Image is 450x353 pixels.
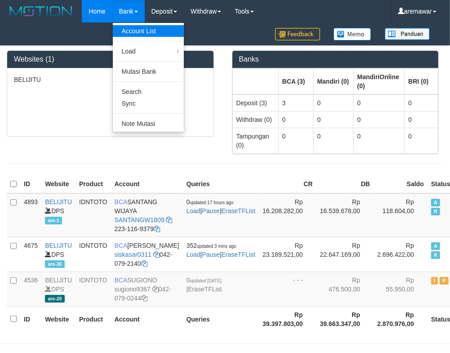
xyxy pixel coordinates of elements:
td: 0 [313,111,353,128]
a: Copy 0420792140 to clipboard [141,260,147,267]
th: Product [76,306,111,332]
td: Deposit (3) [232,94,278,112]
span: | | [187,198,256,214]
td: IDNTOTO [76,193,111,237]
td: IDNTOTO [76,237,111,272]
td: Rp 476.500,00 [316,272,374,306]
td: 0 [353,128,405,153]
td: DPS [41,272,76,306]
img: MOTION_logo.png [7,4,75,18]
th: ID [20,175,41,193]
td: 0 [313,94,353,112]
td: Rp 2.696.422,00 [374,237,428,272]
th: Group: activate to sort column ascending [232,68,278,94]
span: updated 17 hours ago [190,200,233,205]
td: Rp 23.189.521,00 [259,237,316,272]
span: BCA [115,198,128,206]
a: Load [187,251,200,258]
td: 3 [278,94,313,112]
th: CR [259,175,316,193]
td: [PERSON_NAME] 042-079-2140 [111,237,183,272]
td: 4893 [20,193,41,237]
span: 0 [187,277,222,284]
th: Account [111,175,183,193]
span: 0 [187,198,234,206]
a: Note Mutasi [113,118,184,130]
span: | [187,277,222,293]
span: Active [431,242,440,250]
td: 0 [405,111,438,128]
a: sugiono9367 [115,286,151,293]
th: Group: activate to sort column ascending [405,68,438,94]
th: Rp 39.397.803,00 [259,306,316,332]
span: 352 [187,242,236,249]
a: Account List [113,25,184,37]
a: Mutasi Bank [113,66,184,77]
th: Queries [183,306,259,332]
th: DB [316,175,374,193]
span: are-1 [45,217,62,224]
a: Load [113,45,184,57]
td: SUGIONO 042-079-0244 [111,272,183,306]
span: Inactive [431,277,438,285]
td: 4675 [20,237,41,272]
th: Group: activate to sort column ascending [278,68,313,94]
th: Group: activate to sort column ascending [313,68,353,94]
td: 0 [405,94,438,112]
span: Running [431,208,440,215]
span: are-20 [45,295,65,303]
td: 0 [278,111,313,128]
td: IDNTOTO [76,272,111,306]
td: DPS [41,193,76,237]
td: SANTANG WIJAYA 223-116-9379 [111,193,183,237]
td: 0 [313,128,353,153]
td: - - - [259,272,316,306]
th: Group: activate to sort column ascending [353,68,405,94]
span: Paused [440,277,449,285]
a: EraseTFList [222,251,255,258]
a: Sync [113,98,184,109]
th: Queries [183,175,259,193]
td: Tampungan (0) [232,128,278,153]
td: 0 [353,111,405,128]
a: Copy sugiono9367 to clipboard [152,286,159,293]
th: Rp 2.870.976,00 [374,306,428,332]
td: 4536 [20,272,41,306]
th: Account [111,306,183,332]
th: Product [76,175,111,193]
td: Rp 16.539.678,00 [316,193,374,237]
a: SANTANGW1809 [115,216,165,223]
a: Pause [202,207,220,214]
img: Feedback.jpg [275,28,320,40]
th: ID [20,306,41,332]
span: updated 3 mins ago [197,244,236,249]
td: 0 [353,94,405,112]
span: are-30 [45,260,65,268]
a: BELIJITU [45,198,72,206]
a: Search [113,86,184,98]
td: Rp 118.604,00 [374,193,428,237]
th: Saldo [374,175,428,193]
td: Withdraw (0) [232,111,278,128]
a: Copy siskasar0311 to clipboard [153,251,160,258]
a: Copy 2231169379 to clipboard [154,225,160,232]
td: Rp 22.647.169,00 [316,237,374,272]
a: siskasar0311 [115,251,152,258]
td: DPS [41,237,76,272]
a: Copy 0420790244 to clipboard [141,295,147,302]
span: BCA [115,242,128,249]
h3: Banks [239,55,432,63]
td: 0 [405,128,438,153]
td: Rp 16.208.282,00 [259,193,316,237]
span: BCA [115,277,128,284]
th: Rp 39.663.347,00 [316,306,374,332]
th: Website [41,175,76,193]
a: BELIJITU [45,242,72,249]
span: updated [DATE] [190,278,221,283]
h3: Websites (1) [14,55,207,63]
a: EraseTFList [188,286,222,293]
td: Rp 55.950,00 [374,272,428,306]
a: Pause [202,251,220,258]
p: BELIJITU [14,75,207,84]
a: Load [187,207,200,214]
